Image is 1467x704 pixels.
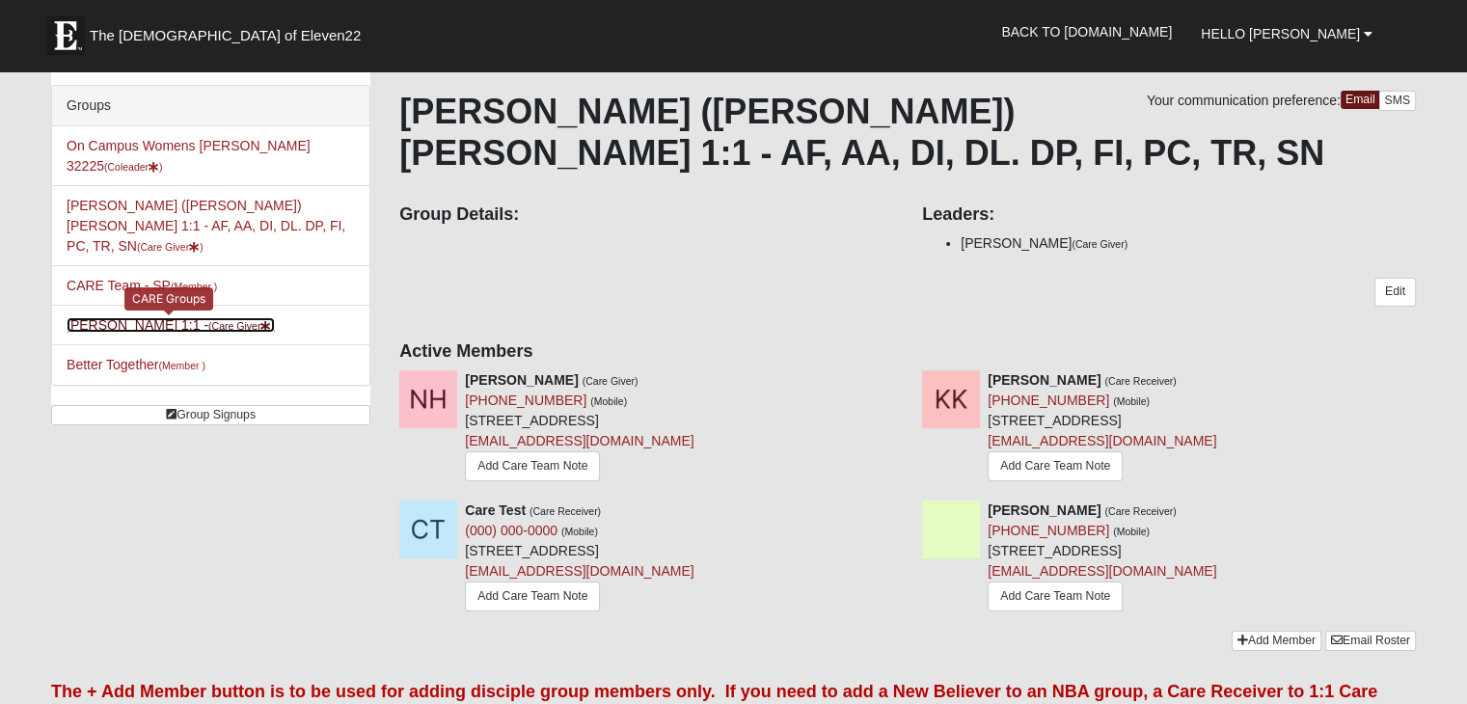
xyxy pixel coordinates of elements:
[465,502,526,518] strong: Care Test
[465,372,578,388] strong: [PERSON_NAME]
[1104,375,1176,387] small: (Care Receiver)
[590,395,627,407] small: (Mobile)
[1325,631,1416,651] a: Email Roster
[465,393,586,408] a: [PHONE_NUMBER]
[465,563,693,579] a: [EMAIL_ADDRESS][DOMAIN_NAME]
[67,278,217,293] a: CARE Team - SP(Member )
[67,357,205,372] a: Better Together(Member )
[46,16,85,55] img: Eleven22 logo
[67,198,345,254] a: [PERSON_NAME] ([PERSON_NAME]) [PERSON_NAME] 1:1 - AF, AA, DI, DL. DP, FI, PC, TR, SN(Care Giver)
[988,502,1100,518] strong: [PERSON_NAME]
[159,360,205,371] small: (Member )
[530,505,601,517] small: (Care Receiver)
[988,370,1216,486] div: [STREET_ADDRESS]
[987,8,1186,56] a: Back to [DOMAIN_NAME]
[90,26,361,45] span: The [DEMOGRAPHIC_DATA] of Eleven22
[561,526,598,537] small: (Mobile)
[465,433,693,448] a: [EMAIL_ADDRESS][DOMAIN_NAME]
[1374,278,1416,306] a: Edit
[465,451,600,481] a: Add Care Team Note
[1104,505,1176,517] small: (Care Receiver)
[171,281,217,292] small: (Member )
[988,393,1109,408] a: [PHONE_NUMBER]
[124,287,213,310] div: CARE Groups
[67,138,311,174] a: On Campus Womens [PERSON_NAME] 32225(Coleader)
[1232,631,1321,651] a: Add Member
[988,582,1123,611] a: Add Care Team Note
[1147,93,1341,108] span: Your communication preference:
[1072,238,1127,250] small: (Care Giver)
[922,204,1416,226] h4: Leaders:
[51,405,370,425] a: Group Signups
[104,161,163,173] small: (Coleader )
[37,7,422,55] a: The [DEMOGRAPHIC_DATA] of Eleven22
[465,523,557,538] a: (000) 000-0000
[583,375,638,387] small: (Care Giver)
[988,451,1123,481] a: Add Care Team Note
[208,320,275,332] small: (Care Giver )
[988,563,1216,579] a: [EMAIL_ADDRESS][DOMAIN_NAME]
[1113,526,1150,537] small: (Mobile)
[988,372,1100,388] strong: [PERSON_NAME]
[988,501,1216,616] div: [STREET_ADDRESS]
[1201,26,1360,41] span: Hello [PERSON_NAME]
[52,86,369,126] div: Groups
[465,501,693,616] div: [STREET_ADDRESS]
[399,341,1416,363] h4: Active Members
[961,233,1416,254] li: [PERSON_NAME]
[988,523,1109,538] a: [PHONE_NUMBER]
[988,433,1216,448] a: [EMAIL_ADDRESS][DOMAIN_NAME]
[399,91,1416,174] h1: [PERSON_NAME] ([PERSON_NAME]) [PERSON_NAME] 1:1 - AF, AA, DI, DL. DP, FI, PC, TR, SN
[399,204,893,226] h4: Group Details:
[465,582,600,611] a: Add Care Team Note
[1186,10,1387,58] a: Hello [PERSON_NAME]
[465,370,693,486] div: [STREET_ADDRESS]
[1341,91,1380,109] a: Email
[67,317,275,333] a: [PERSON_NAME] 1:1 -(Care Giver)
[1378,91,1416,111] a: SMS
[137,241,204,253] small: (Care Giver )
[1113,395,1150,407] small: (Mobile)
